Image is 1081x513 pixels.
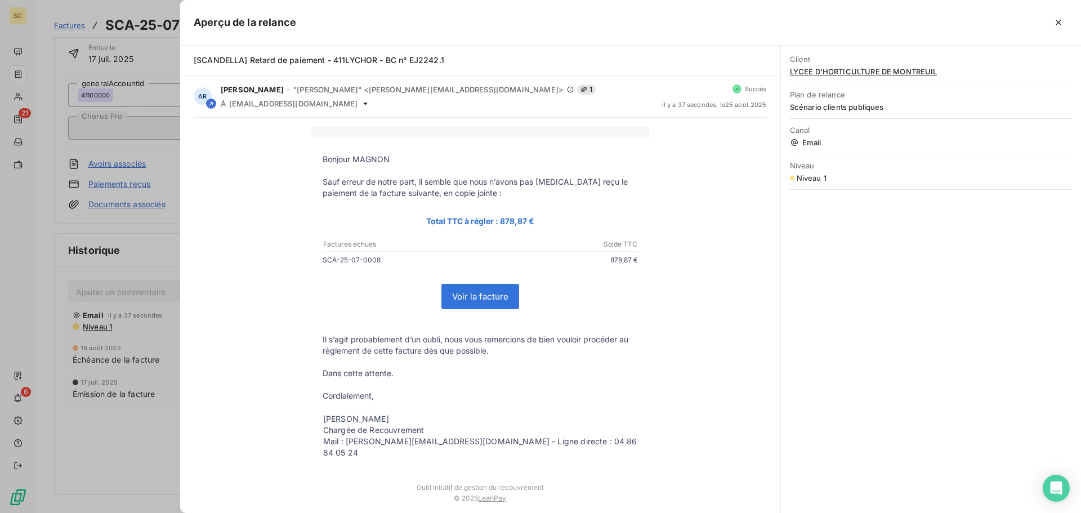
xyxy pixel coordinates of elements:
span: 1 [577,84,596,95]
a: Voir la facture [442,284,519,309]
span: il y a 37 secondes , le 25 août 2025 [662,101,767,108]
p: 878,87 € [480,254,638,266]
span: [PERSON_NAME] [221,85,284,94]
span: Email [790,138,1072,147]
span: Plan de relance [790,90,1072,99]
span: Scénario clients publiques [790,102,1072,111]
p: Il s’agit probablement d’un oubli, nous vous remercions de bien vouloir procéder au règlement de ... [323,334,638,356]
span: Niveau 1 [797,173,827,182]
p: Total TTC à régler : 878,87 € [323,215,638,227]
div: Mail : [PERSON_NAME][EMAIL_ADDRESS][DOMAIN_NAME] - Ligne directe : 04 86 84 05 24 [323,436,637,458]
span: LYCEE D'HORTICULTURE DE MONTREUIL [790,67,1072,76]
p: Dans cette attente. [323,368,638,379]
span: Succès [745,86,767,92]
span: [EMAIL_ADDRESS][DOMAIN_NAME] [229,99,358,108]
span: Client [790,55,1072,64]
p: Sauf erreur de notre part, il semble que nous n’avons pas [MEDICAL_DATA] reçu le paiement de la f... [323,176,638,199]
p: Bonjour MAGNON [323,154,638,165]
a: LeanPay [478,494,506,502]
div: Open Intercom Messenger [1043,475,1070,502]
span: Canal [790,126,1072,135]
p: SCA-25-07-0008 [323,254,480,266]
span: [PERSON_NAME] [323,414,389,423]
span: "[PERSON_NAME]" <[PERSON_NAME][EMAIL_ADDRESS][DOMAIN_NAME]> [293,85,564,94]
div: AR [194,87,212,105]
p: Factures échues [323,239,480,249]
p: Solde TTC [481,239,637,249]
span: À [221,99,226,108]
h5: Aperçu de la relance [194,15,296,30]
td: Outil intuitif de gestion du recouvrement [311,472,649,492]
span: Niveau [790,161,1072,170]
span: [SCANDELLA] Retard de paiement - 411LYCHOR - BC n° EJ2242.1 [194,55,444,65]
div: Chargée de Recouvrement [323,425,637,436]
p: Cordialement, [323,390,638,402]
span: - [287,86,290,93]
